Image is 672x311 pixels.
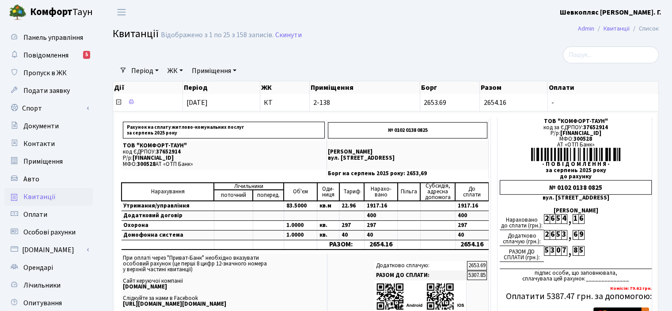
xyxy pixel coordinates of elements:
p: Борг на серпень 2025 року: 2653,69 [328,171,487,177]
td: Додатково сплачую: [374,261,467,270]
a: Admin [578,24,594,33]
div: 5 [83,51,90,59]
td: 83.5000 [284,201,317,211]
nav: breadcrumb [565,19,672,38]
p: Рахунок на сплату житлово-комунальних послуг за серпень 2025 року [123,122,325,138]
td: кв. [317,221,339,230]
span: 300528 [137,160,156,168]
div: РАЗОМ ДО СПЛАТИ (грн.): [500,246,544,262]
td: Нарахо- вано [364,183,397,201]
td: 40 [364,230,397,240]
a: Лічильники [4,276,93,294]
span: Повідомлення [23,50,68,60]
span: Орендарі [23,263,53,273]
b: Комфорт [30,5,72,19]
div: підпис особи, що заповнювала, сплачувала цей рахунок ______________ [500,269,652,282]
a: Квитанції [604,24,630,33]
b: Комісія: 79.62 грн. [610,285,652,292]
td: 2654.16 [455,240,488,250]
a: Приміщення [4,153,93,170]
span: 2653.69 [424,98,446,108]
p: № 0102 0138 0825 [328,122,487,138]
a: Квитанції [4,188,93,206]
td: 5307.85 [467,271,487,280]
div: , [567,230,573,240]
span: 37652914 [583,123,608,131]
td: Пільга [398,183,420,201]
b: [DOMAIN_NAME] [123,283,167,291]
td: 1917.16 [455,201,488,211]
a: Контакти [4,135,93,153]
div: ТОВ "КОМФОРТ-ТАУН" [500,119,652,124]
td: 2654.16 [364,240,397,250]
div: 6 [550,230,555,240]
span: [DATE] [186,98,208,108]
th: Дії [113,81,183,94]
td: 1917.16 [364,201,397,211]
th: Борг [420,81,480,94]
span: Контакти [23,139,55,149]
span: Документи [23,121,59,131]
span: КТ [264,99,306,106]
div: 5 [555,214,561,224]
button: Переключити навігацію [110,5,133,19]
div: 2 [544,230,550,240]
span: Подати заявку [23,86,70,96]
span: 2654.16 [483,98,506,108]
a: Подати заявку [4,82,93,100]
td: Оди- ниця [317,183,339,201]
a: Шевкопляс [PERSON_NAME]. Г. [560,7,661,18]
span: Таун [30,5,93,20]
td: Домофонна система [121,230,214,240]
td: 400 [455,211,488,221]
p: Р/р: [123,155,325,161]
div: , [567,214,573,224]
td: 1.0000 [284,230,317,240]
div: 8 [573,246,578,256]
th: Оплати [547,81,658,94]
td: поточний [214,190,253,201]
div: АТ «ОТП Банк» [500,142,652,148]
span: [FINANCIAL_ID] [560,129,601,137]
a: Орендарі [4,259,93,276]
div: , [567,246,573,256]
p: МФО: АТ «ОТП Банк» [123,161,325,167]
div: код за ЄДРПОУ: [500,125,652,131]
td: Тариф [339,183,364,201]
div: МФО: [500,136,652,142]
div: 3 [561,230,567,240]
span: 2-138 [313,99,416,106]
td: 400 [364,211,397,221]
span: Пропуск в ЖК [23,68,67,78]
td: 297 [339,221,364,230]
div: 5 [544,246,550,256]
a: [DOMAIN_NAME] [4,241,93,259]
th: Період [183,81,260,94]
span: Опитування [23,298,62,308]
td: 2653.69 [467,261,487,270]
a: Особові рахунки [4,223,93,241]
td: кв. [317,230,339,240]
div: 6 [573,230,578,240]
td: 22.96 [339,201,364,211]
span: Квитанції [113,26,159,42]
td: Субсидія, адресна допомога [420,183,455,201]
p: ТОВ "КОМФОРТ-ТАУН" [123,143,325,149]
td: 40 [339,230,364,240]
div: 2 [544,214,550,224]
span: Приміщення [23,157,63,166]
div: 6 [578,214,584,224]
span: Лічильники [23,280,61,290]
span: Особові рахунки [23,227,76,237]
td: Об'єм [284,183,317,201]
img: logo.png [9,4,27,21]
div: до рахунку [500,174,652,180]
a: Спорт [4,100,93,117]
div: 3 [550,246,555,256]
p: вул. [STREET_ADDRESS] [328,155,487,161]
a: Повідомлення5 [4,46,93,64]
p: [PERSON_NAME] [328,149,487,155]
h5: Оплатити 5387.47 грн. за допомогою: [500,291,652,302]
span: - [551,99,655,106]
div: 6 [550,214,555,224]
